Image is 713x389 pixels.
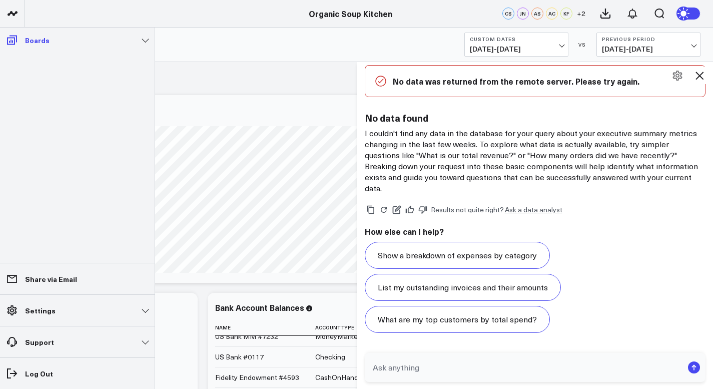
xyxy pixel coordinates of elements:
h3: No data found [365,112,706,123]
a: Log Out [3,364,152,382]
div: Bank Account Balances [215,302,304,313]
button: List my outstanding invoices and their amounts [365,274,561,301]
p: No data was returned from the remote server. Please try again. [393,76,695,87]
div: KF [560,8,572,20]
div: MoneyMarket [315,331,360,341]
button: What are my top customers by total spend? [365,306,550,333]
b: Previous Period [602,36,695,42]
div: US Bank #0117 [215,352,264,362]
a: Ask a data analyst [505,206,562,213]
button: +2 [575,8,587,20]
p: Share via Email [25,275,77,283]
p: Settings [25,306,56,314]
th: Account Type [315,319,422,336]
div: CashOnHand [315,372,358,382]
span: [DATE] - [DATE] [470,45,563,53]
span: + 2 [577,10,585,17]
div: AS [531,8,543,20]
div: VS [573,42,591,48]
p: Support [25,338,54,346]
button: Custom Dates[DATE]-[DATE] [464,33,568,57]
button: Previous Period[DATE]-[DATE] [596,33,700,57]
div: JN [517,8,529,20]
p: Log Out [25,369,53,377]
b: Custom Dates [470,36,563,42]
button: Copy [365,204,377,216]
span: Results not quite right? [431,205,504,214]
div: Checking [315,352,345,362]
div: US Bank MM #7232 [215,331,278,341]
div: AC [546,8,558,20]
div: CS [502,8,514,20]
p: Boards [25,36,50,44]
span: [DATE] - [DATE] [602,45,695,53]
th: Name [215,319,315,336]
div: Fidelity Endowment #4593 [215,372,299,382]
p: I couldn't find any data in the database for your query about your executive summary metrics chan... [365,128,706,194]
a: Organic Soup Kitchen [309,8,392,19]
button: Show a breakdown of expenses by category [365,242,550,269]
h2: How else can I help? [365,226,706,237]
